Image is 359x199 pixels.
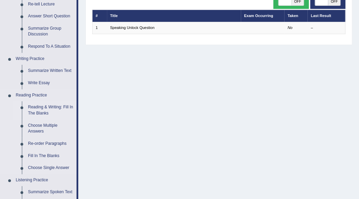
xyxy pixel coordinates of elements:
[92,10,107,22] th: #
[25,10,77,22] a: Answer Short Question
[13,174,77,186] a: Listening Practice
[25,22,77,41] a: Summarize Group Discussion
[307,10,345,22] th: Last Result
[25,150,77,162] a: Fill In The Blanks
[25,162,77,174] a: Choose Single Answer
[13,89,77,102] a: Reading Practice
[25,138,77,150] a: Re-order Paragraphs
[25,41,77,53] a: Respond To A Situation
[25,65,77,77] a: Summarize Written Text
[311,25,342,31] div: –
[25,101,77,119] a: Reading & Writing: Fill In The Blanks
[92,22,107,34] td: 1
[13,53,77,65] a: Writing Practice
[25,77,77,89] a: Write Essay
[110,26,154,30] a: Speaking Unlock Question
[284,10,307,22] th: Taken
[288,26,292,30] em: No
[25,120,77,138] a: Choose Multiple Answers
[244,14,273,18] a: Exam Occurring
[107,10,241,22] th: Title
[25,186,77,198] a: Summarize Spoken Text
